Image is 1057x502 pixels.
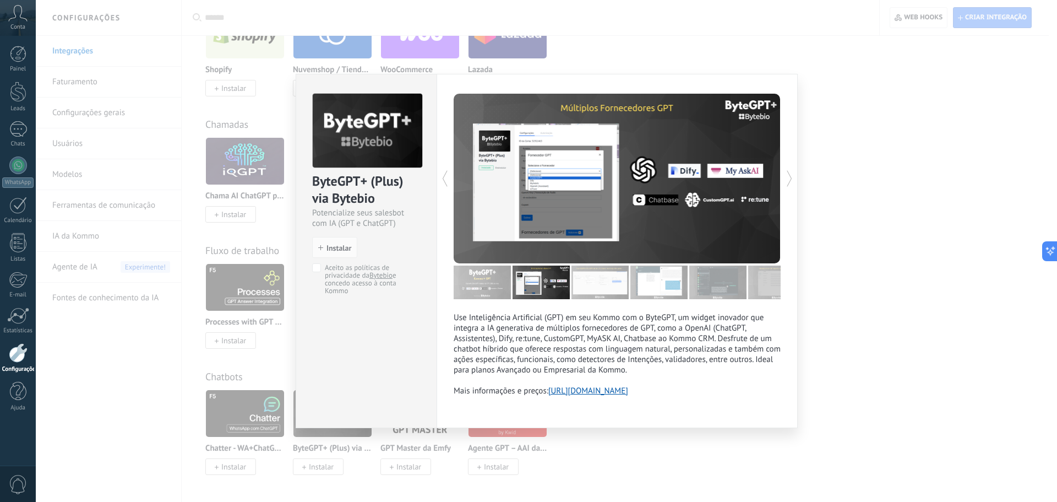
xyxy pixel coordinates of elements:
span: Conta [10,24,25,31]
div: Calendário [2,217,34,224]
img: tour_image_21eaee1974656d27bcaafe0f9589f475.png [689,266,747,299]
div: Configurações [2,366,34,373]
img: tour_image_cdf6fde9c491943628b4ec3cf7def60b.png [630,266,688,299]
a: Bytebio [369,271,393,280]
img: tour_image_a00948b57d1ce1882bb02636e17a8a12.png [513,266,570,299]
div: WhatsApp [2,177,34,188]
img: tour_image_b8ccd04fe8b1aac66da20b0926becb46.png [571,266,629,299]
span: Aceito as políticas de privacidade da e concedo acesso à conta Kommo [325,264,417,295]
div: Listas [2,256,34,263]
div: ByteGPT+ (Plus) via Bytebio [312,172,421,208]
div: Leads [2,105,34,112]
a: [URL][DOMAIN_NAME] [548,386,628,396]
img: tour_image_25324eb07e11b1b286043b9db2c01998.png [454,266,511,299]
div: Painel [2,66,34,73]
img: logo_main.png [313,94,422,168]
div: Aceito as políticas de privacidade da Bytebio e concedo acesso à conta Kommo [325,264,417,295]
button: Instalar [312,237,357,258]
p: Use Inteligência Artificial (GPT) em seu Kommo com o ByteGPT, um widget inovador que integra a IA... [454,312,781,396]
div: Potencialize seus salesbot com IA (GPT e ChatGPT) [312,208,421,229]
span: Instalar [326,244,351,252]
div: Chats [2,141,34,148]
div: Estatísticas [2,327,34,334]
div: Ajuda [2,404,34,412]
div: E-mail [2,292,34,299]
img: tour_image_43ae995483fd897da87fa5c7193a683e.png [748,266,805,299]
